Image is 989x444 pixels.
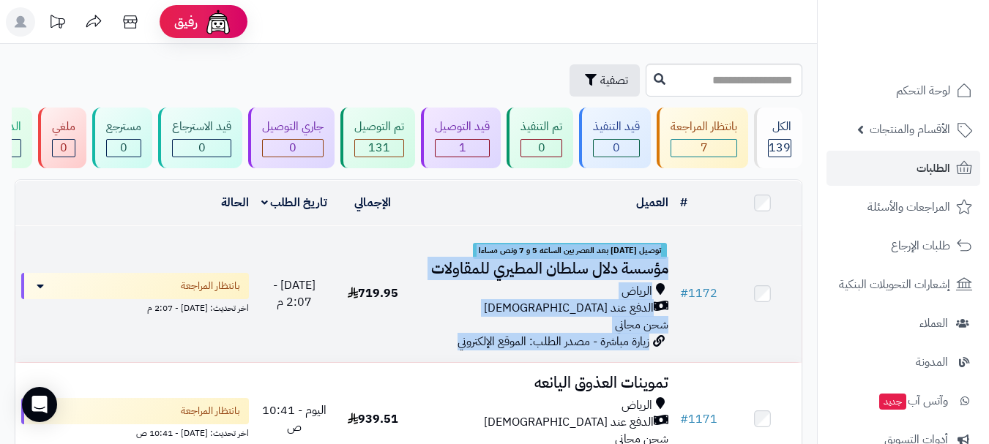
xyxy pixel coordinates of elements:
[418,108,504,168] a: قيد التوصيل 1
[701,139,708,157] span: 7
[680,410,717,428] a: #1171
[636,194,668,211] a: العميل
[594,140,639,157] div: 0
[919,313,948,334] span: العملاء
[354,118,404,135] div: تم التوصيل
[896,80,950,101] span: لوحة التحكم
[879,394,906,410] span: جديد
[593,118,640,135] div: قيد التنفيذ
[538,139,545,157] span: 0
[107,140,141,157] div: 0
[355,140,403,157] div: 131
[826,306,980,341] a: العملاء
[570,64,640,97] button: تصفية
[458,333,649,350] span: زيارة مباشرة - مصدر الطلب: الموقع الإلكتروني
[622,283,652,300] span: الرياض
[484,300,654,317] span: الدفع عند [DEMOGRAPHIC_DATA]
[39,7,75,40] a: تحديثات المنصة
[839,274,950,295] span: إشعارات التحويلات البنكية
[521,140,561,157] div: 0
[53,140,75,157] div: 0
[600,72,628,89] span: تصفية
[289,139,296,157] span: 0
[261,194,328,211] a: تاريخ الطلب
[106,118,141,135] div: مسترجع
[262,118,324,135] div: جاري التوصيل
[21,299,249,315] div: اخر تحديث: [DATE] - 2:07 م
[826,151,980,186] a: الطلبات
[173,140,231,157] div: 0
[89,108,155,168] a: مسترجع 0
[751,108,805,168] a: الكل139
[671,140,736,157] div: 7
[35,108,89,168] a: ملغي 0
[889,41,975,72] img: logo-2.png
[181,404,240,418] span: بانتظار المراجعة
[615,316,668,334] span: شحن مجاني
[826,73,980,108] a: لوحة التحكم
[368,139,390,157] span: 131
[680,285,717,302] a: #1172
[263,140,323,157] div: 0
[52,118,75,135] div: ملغي
[870,119,950,140] span: الأقسام والمنتجات
[622,397,652,414] span: الرياض
[172,118,231,135] div: قيد الاسترجاع
[348,410,398,428] span: 939.51
[484,414,654,431] span: الدفع عند [DEMOGRAPHIC_DATA]
[60,139,67,157] span: 0
[520,118,562,135] div: تم التنفيذ
[768,118,791,135] div: الكل
[181,279,240,293] span: بانتظار المراجعة
[435,118,490,135] div: قيد التوصيل
[769,139,791,157] span: 139
[680,410,688,428] span: #
[826,345,980,380] a: المدونة
[671,118,737,135] div: بانتظار المراجعة
[155,108,245,168] a: قيد الاسترجاع 0
[221,194,249,211] a: الحالة
[198,139,206,157] span: 0
[917,158,950,178] span: الطلبات
[613,139,620,157] span: 0
[273,276,316,311] span: [DATE] - 2:07 م
[337,108,418,168] a: تم التوصيل 131
[504,108,576,168] a: تم التنفيذ 0
[891,236,950,256] span: طلبات الإرجاع
[878,391,948,411] span: وآتس آب
[654,108,751,168] a: بانتظار المراجعة 7
[204,7,233,37] img: ai-face.png
[680,194,687,211] a: #
[262,402,326,436] span: اليوم - 10:41 ص
[867,197,950,217] span: المراجعات والأسئلة
[576,108,654,168] a: قيد التنفيذ 0
[348,285,398,302] span: 719.95
[826,267,980,302] a: إشعارات التحويلات البنكية
[174,13,198,31] span: رفيق
[459,139,466,157] span: 1
[826,189,980,225] a: المراجعات والأسئلة
[436,140,489,157] div: 1
[245,108,337,168] a: جاري التوصيل 0
[418,260,668,277] h3: مؤسسة دلال سلطان المطيري للمقاولات
[354,194,391,211] a: الإجمالي
[22,387,57,422] div: Open Intercom Messenger
[826,228,980,263] a: طلبات الإرجاع
[473,243,667,259] span: توصيل [DATE] بعد العصر بين الساعه 5 و 7 ونص مساءا
[916,352,948,372] span: المدونة
[680,285,688,302] span: #
[418,375,668,391] h3: تموينات العذوق اليانعه
[21,424,249,440] div: اخر تحديث: [DATE] - 10:41 ص
[120,139,127,157] span: 0
[826,383,980,418] a: وآتس آبجديد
